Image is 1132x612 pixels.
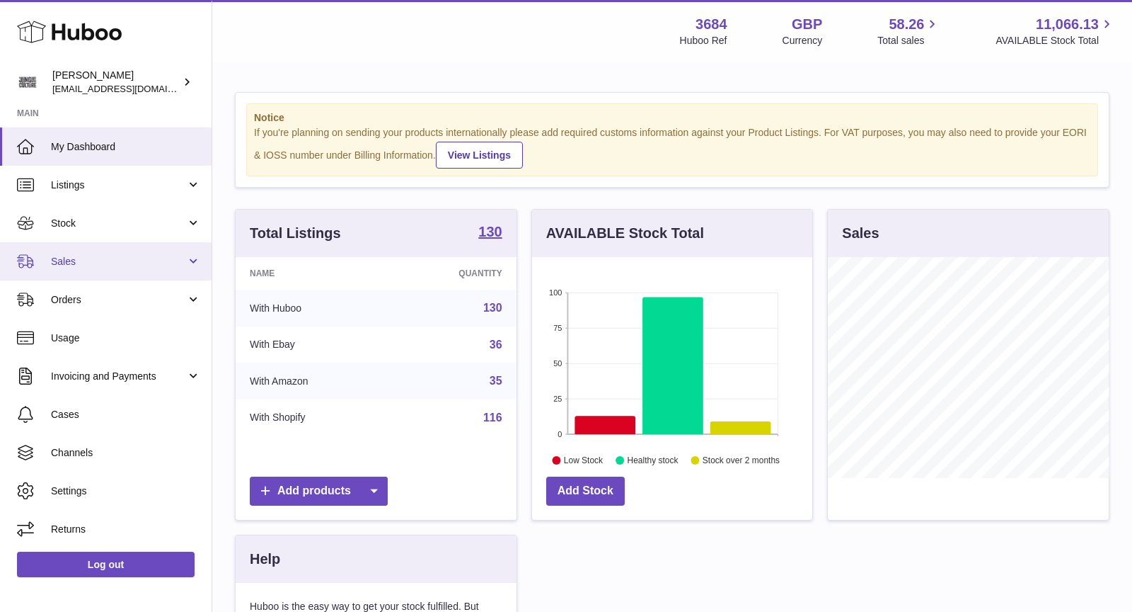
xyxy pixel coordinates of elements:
div: Currency [782,34,823,47]
a: View Listings [436,142,523,169]
text: Stock over 2 months [703,455,780,465]
span: [EMAIL_ADDRESS][DOMAIN_NAME] [52,83,208,94]
text: 75 [553,324,562,332]
span: Sales [51,255,186,268]
text: 50 [553,359,562,368]
td: With Shopify [236,399,389,436]
td: With Amazon [236,363,389,399]
span: Invoicing and Payments [51,370,186,383]
h3: Help [250,550,280,569]
text: 0 [558,430,562,438]
div: Huboo Ref [680,34,727,47]
h3: Total Listings [250,224,341,243]
a: Add products [250,477,388,506]
div: [PERSON_NAME] [52,69,180,96]
span: Cases [51,408,201,421]
h3: Sales [842,224,879,243]
text: Low Stock [564,455,603,465]
span: My Dashboard [51,140,201,154]
strong: GBP [792,15,822,34]
h3: AVAILABLE Stock Total [546,224,704,243]
a: 130 [483,302,502,314]
a: 36 [490,339,502,351]
img: theinternationalventure@gmail.com [17,72,38,93]
span: Returns [51,523,201,536]
span: Settings [51,484,201,498]
text: 100 [549,288,562,297]
strong: Notice [254,111,1090,125]
span: Channels [51,446,201,460]
strong: 3684 [695,15,727,34]
th: Quantity [389,257,516,290]
span: Orders [51,293,186,307]
text: Healthy stock [627,455,678,465]
td: With Huboo [236,290,389,327]
a: Log out [17,552,195,577]
strong: 130 [478,225,502,239]
span: Usage [51,331,201,345]
span: Listings [51,178,186,192]
span: 58.26 [889,15,924,34]
th: Name [236,257,389,290]
a: Add Stock [546,477,625,506]
span: AVAILABLE Stock Total [995,34,1115,47]
a: 130 [478,225,502,242]
td: With Ebay [236,327,389,363]
a: 11,066.13 AVAILABLE Stock Total [995,15,1115,47]
span: Stock [51,217,186,230]
text: 25 [553,395,562,403]
span: 11,066.13 [1036,15,1099,34]
a: 35 [490,375,502,387]
div: If you're planning on sending your products internationally please add required customs informati... [254,126,1090,169]
a: 116 [483,412,502,424]
span: Total sales [877,34,940,47]
a: 58.26 Total sales [877,15,940,47]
